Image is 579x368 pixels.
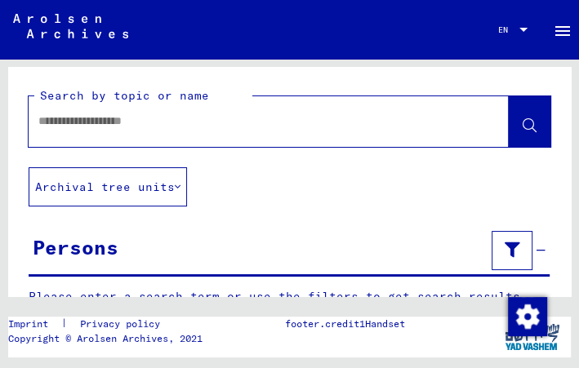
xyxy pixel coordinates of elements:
div: Change consent [507,296,546,335]
mat-icon: Side nav toggle icon [553,21,572,41]
span: EN [498,25,516,34]
mat-label: Search by topic or name [40,88,209,103]
button: Archival tree units [29,167,187,206]
div: Persons [33,233,118,262]
img: Arolsen_neg.svg [13,14,128,38]
a: Imprint [8,317,61,331]
p: Copyright © Arolsen Archives, 2021 [8,331,203,346]
p: Please enter a search term or use the filters to get search results. [29,288,550,305]
button: Toggle sidenav [546,13,579,46]
font: Archival tree units [35,180,175,194]
img: yv_logo.png [501,317,563,357]
img: Change consent [508,297,547,336]
a: Privacy policy [67,317,180,331]
font: | [61,317,67,331]
p: footer.credit1Handset [285,317,405,331]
